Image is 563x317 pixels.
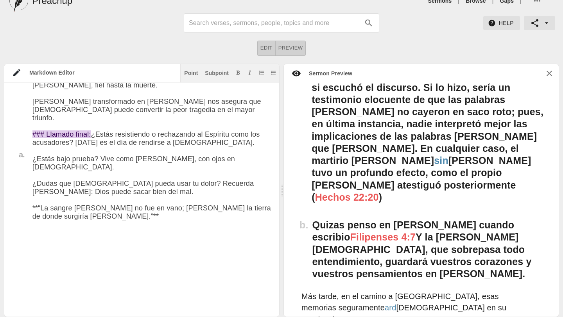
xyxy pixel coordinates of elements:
[189,17,360,29] input: Search sermons
[258,69,265,77] button: Add ordered list
[269,69,277,77] button: Add unordered list
[22,69,180,77] div: Markdown Editor
[524,278,554,308] iframe: Drift Widget Chat Controller
[183,69,199,77] button: Insert point
[257,41,306,56] div: text alignment
[260,44,273,53] span: Edit
[12,151,25,158] div: a.
[257,41,276,56] button: Edit
[312,219,551,280] h3: Quizas penso en [PERSON_NAME] cuando escribio Y la [PERSON_NAME][DEMOGRAPHIC_DATA], que sobrepasa...
[276,41,306,56] button: Preview
[292,219,312,231] h3: b .
[234,69,242,77] button: Add bold text
[315,192,379,203] span: Hechos 22:20
[301,69,352,77] div: Sermon Preview
[350,232,416,242] span: Filipenses 4:7
[385,303,396,312] span: ard
[483,16,520,30] button: Help
[246,69,254,77] button: Add italic text
[203,69,230,77] button: Subpoint
[434,155,448,166] span: sin
[360,14,377,32] button: search
[278,44,303,53] span: Preview
[489,18,514,28] span: Help
[205,70,229,76] div: Subpoint
[184,70,198,76] div: Point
